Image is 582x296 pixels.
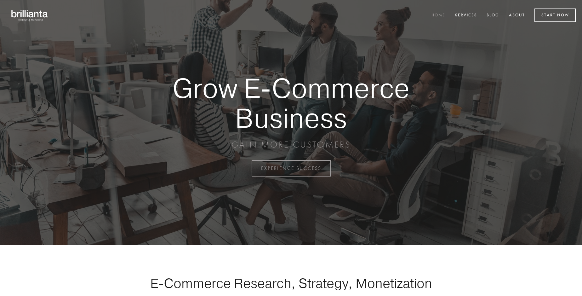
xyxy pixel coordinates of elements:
img: brillianta - research, strategy, marketing [6,6,54,25]
a: About [505,10,529,21]
a: Blog [482,10,503,21]
a: Services [451,10,481,21]
a: EXPERIENCE SUCCESS [252,160,331,177]
p: GAIN MORE CUSTOMERS [151,139,431,150]
a: Start Now [534,9,576,22]
strong: Grow E-Commerce Business [151,73,431,133]
h1: E-Commerce Research, Strategy, Monetization [130,275,452,291]
a: Home [427,10,449,21]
